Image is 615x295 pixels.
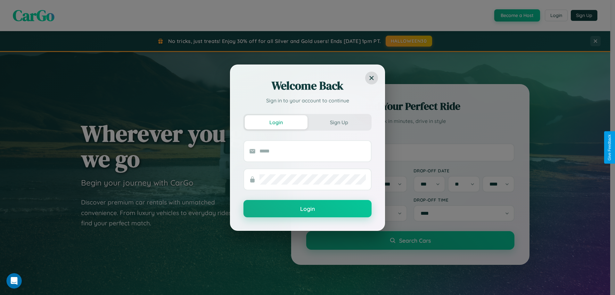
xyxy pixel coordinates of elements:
[243,200,372,217] button: Login
[6,273,22,289] iframe: Intercom live chat
[307,115,370,129] button: Sign Up
[245,115,307,129] button: Login
[243,97,372,104] p: Sign in to your account to continue
[607,134,612,161] div: Give Feedback
[243,78,372,93] h2: Welcome Back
